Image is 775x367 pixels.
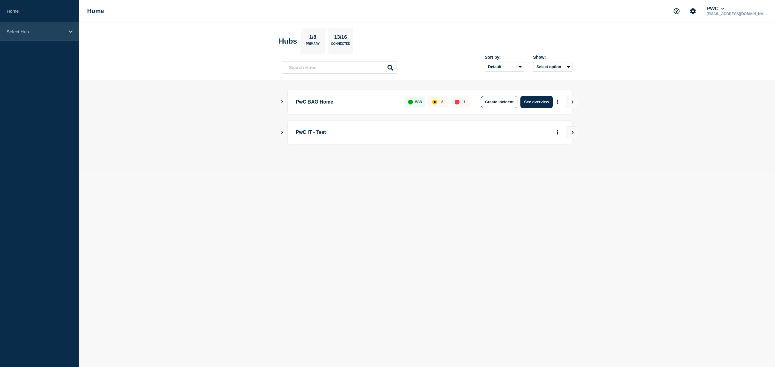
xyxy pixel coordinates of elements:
[481,96,517,108] button: Create incident
[296,96,398,108] p: PwC BAO Home
[705,6,725,12] button: PWC
[687,5,699,18] button: Account settings
[332,34,349,42] p: 13/16
[281,100,284,104] button: Show Connected Hubs
[331,42,350,48] p: Connected
[279,37,297,45] h2: Hubs
[566,126,578,138] button: View
[566,96,578,108] button: View
[408,100,413,104] div: up
[533,55,572,60] div: Show:
[307,34,319,42] p: 1/8
[281,130,284,135] button: Show Connected Hubs
[533,62,572,72] button: Select option
[485,62,524,72] select: Sort by
[554,96,562,107] button: More actions
[415,100,422,104] p: 588
[705,12,768,16] p: [EMAIL_ADDRESS][DOMAIN_NAME]
[306,42,320,48] p: Primary
[463,100,466,104] p: 1
[455,100,460,104] div: down
[554,127,562,138] button: More actions
[485,55,524,60] div: Sort by:
[520,96,552,108] button: See overview
[87,8,104,15] h1: Home
[441,100,443,104] p: 3
[432,100,437,104] div: affected
[7,29,65,34] p: Select Hub
[296,127,463,138] p: PwC IT - Test
[282,61,397,74] input: Search Hubs
[670,5,683,18] button: Support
